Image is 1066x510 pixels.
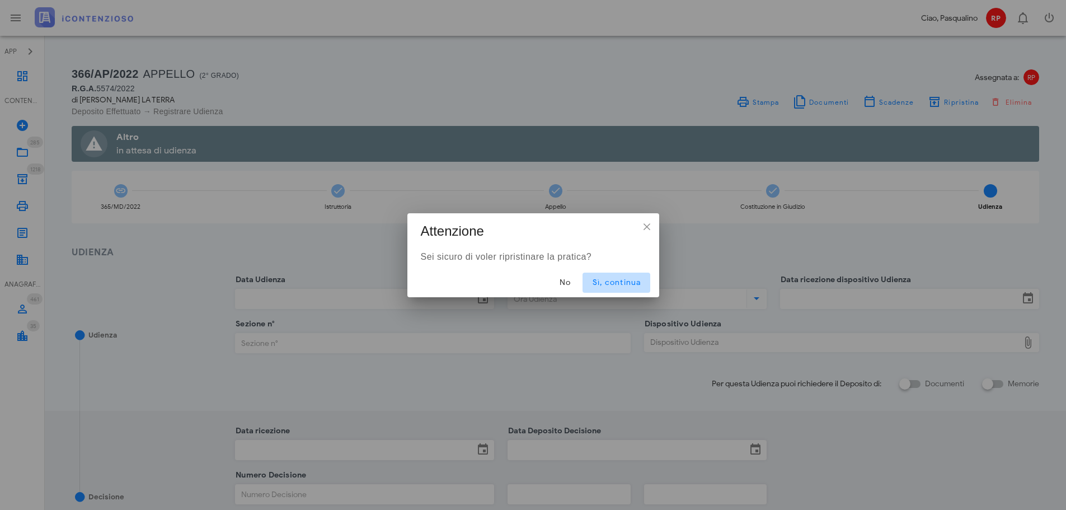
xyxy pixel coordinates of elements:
span: Sì, continua [591,278,641,287]
div: Sei sicuro di voler ripristinare la pratica? [407,246,659,268]
button: Sì, continua [583,273,650,293]
button: No [547,273,583,293]
span: No [556,278,574,287]
div: × [642,222,651,231]
h3: Attenzione [421,222,484,240]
